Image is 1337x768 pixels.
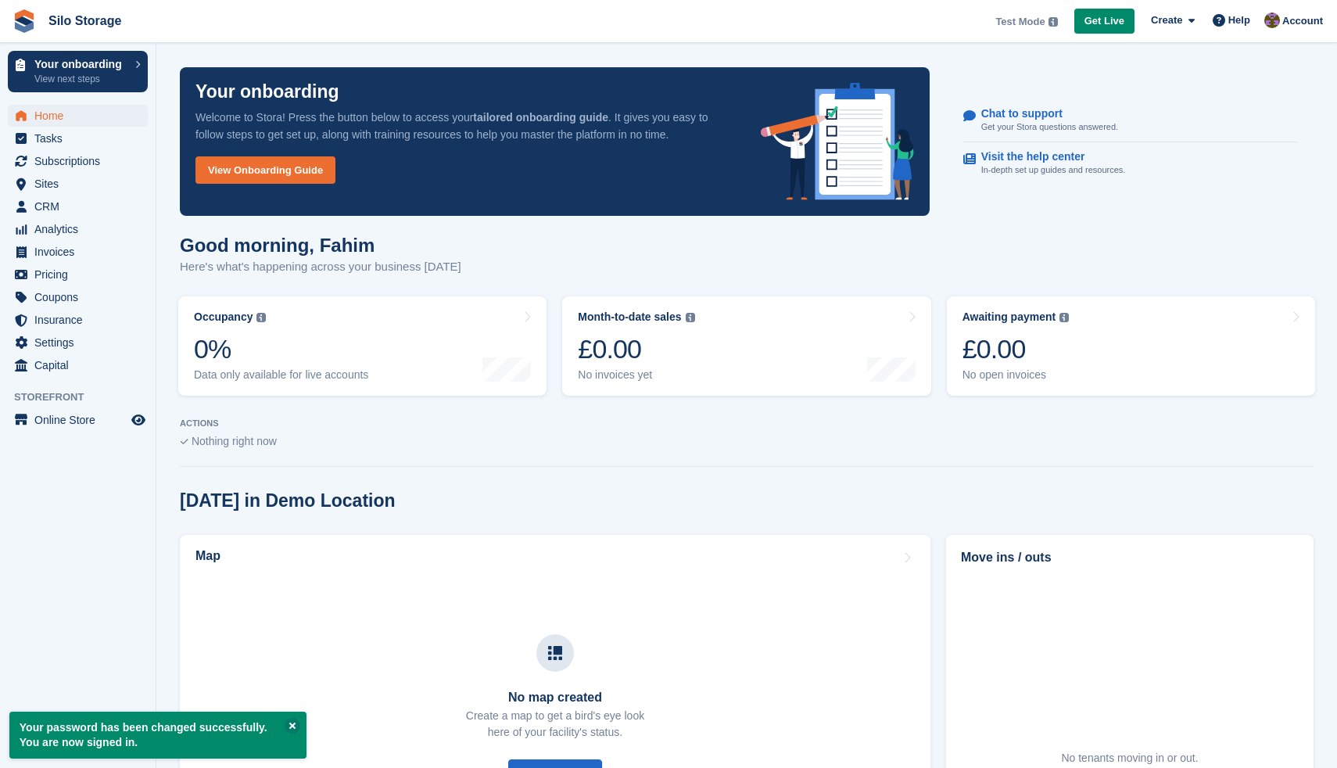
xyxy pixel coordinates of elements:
[761,83,914,200] img: onboarding-info-6c161a55d2c0e0a8cae90662b2fe09162a5109e8cc188191df67fb4f79e88e88.svg
[178,296,547,396] a: Occupancy 0% Data only available for live accounts
[8,332,148,353] a: menu
[962,310,1056,324] div: Awaiting payment
[473,111,608,124] strong: tailored onboarding guide
[194,333,368,365] div: 0%
[8,127,148,149] a: menu
[947,296,1315,396] a: Awaiting payment £0.00 No open invoices
[180,439,188,445] img: blank_slate_check_icon-ba018cac091ee9be17c0a81a6c232d5eb81de652e7a59be601be346b1b6ddf79.svg
[14,389,156,405] span: Storefront
[8,286,148,308] a: menu
[9,712,306,759] p: Your password has been changed successfully. You are now signed in.
[8,409,148,431] a: menu
[129,411,148,429] a: Preview store
[195,156,335,184] a: View Onboarding Guide
[1084,13,1124,29] span: Get Live
[34,218,128,240] span: Analytics
[981,107,1106,120] p: Chat to support
[34,105,128,127] span: Home
[1074,9,1134,34] a: Get Live
[8,264,148,285] a: menu
[8,218,148,240] a: menu
[34,196,128,217] span: CRM
[466,691,644,705] h3: No map created
[686,313,695,322] img: icon-info-grey-7440780725fd019a000dd9b08b2336e03edf1995a4989e88bcd33f0948082b44.svg
[192,435,277,447] span: Nothing right now
[995,14,1045,30] span: Test Mode
[466,708,644,741] p: Create a map to get a bird's eye look here of your facility's status.
[34,409,128,431] span: Online Store
[34,354,128,376] span: Capital
[194,310,253,324] div: Occupancy
[962,333,1070,365] div: £0.00
[578,368,694,382] div: No invoices yet
[981,150,1113,163] p: Visit the help center
[1282,13,1323,29] span: Account
[8,51,148,92] a: Your onboarding View next steps
[195,83,339,101] p: Your onboarding
[34,127,128,149] span: Tasks
[34,150,128,172] span: Subscriptions
[8,241,148,263] a: menu
[8,150,148,172] a: menu
[981,120,1118,134] p: Get your Stora questions answered.
[256,313,266,322] img: icon-info-grey-7440780725fd019a000dd9b08b2336e03edf1995a4989e88bcd33f0948082b44.svg
[8,309,148,331] a: menu
[1151,13,1182,28] span: Create
[1228,13,1250,28] span: Help
[13,9,36,33] img: stora-icon-8386f47178a22dfd0bd8f6a31ec36ba5ce8667c1dd55bd0f319d3a0aa187defe.svg
[578,333,694,365] div: £0.00
[34,173,128,195] span: Sites
[180,235,461,256] h1: Good morning, Fahim
[195,549,220,563] h2: Map
[1264,13,1280,28] img: Fahim Ashiq
[562,296,930,396] a: Month-to-date sales £0.00 No invoices yet
[963,142,1299,185] a: Visit the help center In-depth set up guides and resources.
[962,368,1070,382] div: No open invoices
[963,99,1299,142] a: Chat to support Get your Stora questions answered.
[8,196,148,217] a: menu
[194,368,368,382] div: Data only available for live accounts
[34,309,128,331] span: Insurance
[548,646,562,660] img: map-icn-33ee37083ee616e46c38cad1a60f524a97daa1e2b2c8c0bc3eb3415660979fc1.svg
[195,109,736,143] p: Welcome to Stora! Press the button below to access your . It gives you easy to follow steps to ge...
[8,105,148,127] a: menu
[1061,750,1198,766] div: No tenants moving in or out.
[981,163,1126,177] p: In-depth set up guides and resources.
[42,8,127,34] a: Silo Storage
[1059,313,1069,322] img: icon-info-grey-7440780725fd019a000dd9b08b2336e03edf1995a4989e88bcd33f0948082b44.svg
[578,310,681,324] div: Month-to-date sales
[8,173,148,195] a: menu
[180,418,1314,429] p: ACTIONS
[34,72,127,86] p: View next steps
[34,241,128,263] span: Invoices
[34,332,128,353] span: Settings
[34,264,128,285] span: Pricing
[1048,17,1058,27] img: icon-info-grey-7440780725fd019a000dd9b08b2336e03edf1995a4989e88bcd33f0948082b44.svg
[180,258,461,276] p: Here's what's happening across your business [DATE]
[961,548,1299,567] h2: Move ins / outs
[34,286,128,308] span: Coupons
[8,354,148,376] a: menu
[34,59,127,70] p: Your onboarding
[180,490,396,511] h2: [DATE] in Demo Location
